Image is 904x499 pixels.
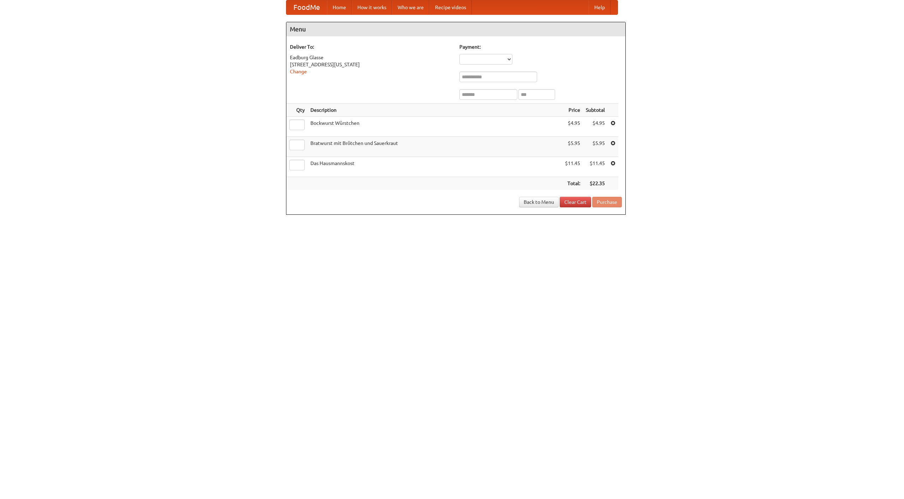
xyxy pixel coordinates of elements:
[327,0,352,14] a: Home
[562,157,583,177] td: $11.45
[286,104,308,117] th: Qty
[583,177,608,190] th: $22.35
[290,54,452,61] div: Eadburg Glasse
[562,104,583,117] th: Price
[562,117,583,137] td: $4.95
[459,43,622,50] h5: Payment:
[392,0,429,14] a: Who we are
[308,104,562,117] th: Description
[519,197,559,207] a: Back to Menu
[290,43,452,50] h5: Deliver To:
[589,0,611,14] a: Help
[562,137,583,157] td: $5.95
[286,0,327,14] a: FoodMe
[308,137,562,157] td: Bratwurst mit Brötchen und Sauerkraut
[429,0,472,14] a: Recipe videos
[583,157,608,177] td: $11.45
[562,177,583,190] th: Total:
[308,157,562,177] td: Das Hausmannskost
[290,61,452,68] div: [STREET_ADDRESS][US_STATE]
[352,0,392,14] a: How it works
[583,137,608,157] td: $5.95
[290,69,307,74] a: Change
[560,197,591,207] a: Clear Cart
[286,22,625,36] h4: Menu
[592,197,622,207] button: Purchase
[583,117,608,137] td: $4.95
[308,117,562,137] td: Bockwurst Würstchen
[583,104,608,117] th: Subtotal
